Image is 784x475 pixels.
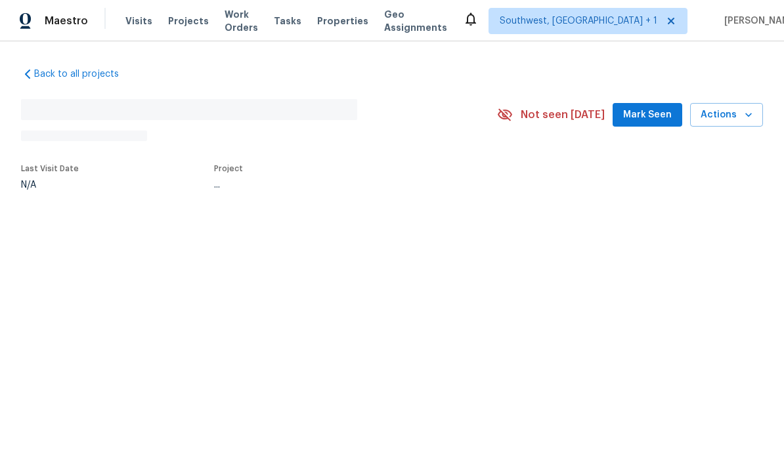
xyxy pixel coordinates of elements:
[225,8,258,34] span: Work Orders
[521,108,605,121] span: Not seen [DATE]
[214,165,243,173] span: Project
[317,14,368,28] span: Properties
[21,180,79,190] div: N/A
[623,107,672,123] span: Mark Seen
[701,107,752,123] span: Actions
[384,8,447,34] span: Geo Assignments
[21,68,147,81] a: Back to all projects
[274,16,301,26] span: Tasks
[214,180,466,190] div: ...
[45,14,88,28] span: Maestro
[125,14,152,28] span: Visits
[168,14,209,28] span: Projects
[500,14,657,28] span: Southwest, [GEOGRAPHIC_DATA] + 1
[21,165,79,173] span: Last Visit Date
[613,103,682,127] button: Mark Seen
[690,103,763,127] button: Actions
